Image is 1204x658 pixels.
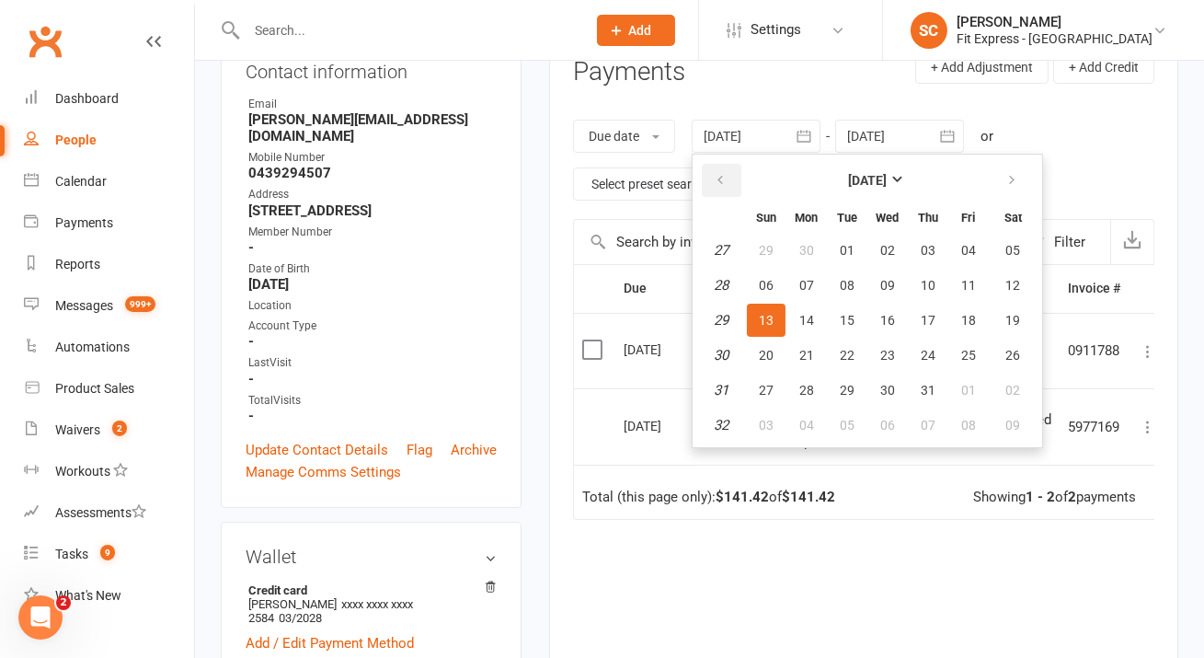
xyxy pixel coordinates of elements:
[248,583,487,597] strong: Credit card
[961,278,976,293] span: 11
[248,317,497,335] div: Account Type
[747,269,785,302] button: 06
[837,211,857,225] small: Tuesday
[1004,211,1022,225] small: Saturday
[624,335,708,364] div: [DATE]
[248,260,497,278] div: Date of Birth
[868,409,907,442] button: 06
[24,451,194,492] a: Workouts
[759,418,774,433] span: 03
[756,211,776,225] small: Sunday
[1006,243,1021,258] span: 05
[629,23,652,38] span: Add
[747,409,785,442] button: 03
[24,492,194,534] a: Assessments
[715,242,729,259] em: 27
[828,234,866,267] button: 01
[751,9,801,51] span: Settings
[915,51,1049,84] button: + Add Adjustment
[24,202,194,244] a: Payments
[759,383,774,398] span: 27
[715,382,729,398] em: 31
[24,120,194,161] a: People
[1006,348,1021,363] span: 26
[100,545,115,560] span: 9
[248,276,497,293] strong: [DATE]
[112,421,127,436] span: 2
[949,374,988,407] button: 01
[246,461,401,483] a: Manage Comms Settings
[787,304,826,337] button: 14
[55,340,130,354] div: Automations
[1053,51,1154,84] button: + Add Credit
[921,313,935,328] span: 17
[1026,489,1055,505] strong: 1 - 2
[248,202,497,219] strong: [STREET_ADDRESS]
[909,339,947,372] button: 24
[799,383,814,398] span: 28
[921,278,935,293] span: 10
[248,354,497,372] div: LastVisit
[246,632,414,654] a: Add / Edit Payment Method
[921,348,935,363] span: 24
[787,269,826,302] button: 07
[880,418,895,433] span: 06
[279,611,322,625] span: 03/2028
[24,534,194,575] a: Tasks 9
[1054,231,1085,253] div: Filter
[716,489,769,505] strong: $141.42
[248,111,497,144] strong: [PERSON_NAME][EMAIL_ADDRESS][DOMAIN_NAME]
[840,348,854,363] span: 22
[980,125,993,147] div: or
[582,490,835,505] div: Total (this page only): of
[909,374,947,407] button: 31
[973,490,1136,505] div: Showing of payments
[880,383,895,398] span: 30
[961,383,976,398] span: 01
[125,296,155,312] span: 999+
[957,14,1152,30] div: [PERSON_NAME]
[990,234,1037,267] button: 05
[840,418,854,433] span: 05
[715,417,729,433] em: 32
[747,234,785,267] button: 29
[921,243,935,258] span: 03
[747,374,785,407] button: 27
[715,312,729,329] em: 29
[961,243,976,258] span: 04
[22,18,68,64] a: Clubworx
[909,234,947,267] button: 03
[24,161,194,202] a: Calendar
[961,418,976,433] span: 08
[799,278,814,293] span: 07
[248,297,497,315] div: Location
[759,313,774,328] span: 13
[55,422,100,437] div: Waivers
[747,339,785,372] button: 20
[880,348,895,363] span: 23
[1006,278,1021,293] span: 12
[957,30,1152,47] div: Fit Express - [GEOGRAPHIC_DATA]
[799,243,814,258] span: 30
[799,348,814,363] span: 21
[949,269,988,302] button: 11
[918,211,938,225] small: Thursday
[1060,265,1129,312] th: Invoice #
[24,575,194,617] a: What's New
[909,269,947,302] button: 10
[24,244,194,285] a: Reports
[1068,489,1076,505] strong: 2
[574,220,1019,264] input: Search by invoice number
[55,174,107,189] div: Calendar
[787,339,826,372] button: 21
[55,215,113,230] div: Payments
[921,383,935,398] span: 31
[24,410,194,451] a: Waivers 2
[840,278,854,293] span: 08
[55,464,110,479] div: Workouts
[451,439,497,461] a: Archive
[828,339,866,372] button: 22
[840,243,854,258] span: 01
[787,234,826,267] button: 30
[782,489,835,505] strong: $141.42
